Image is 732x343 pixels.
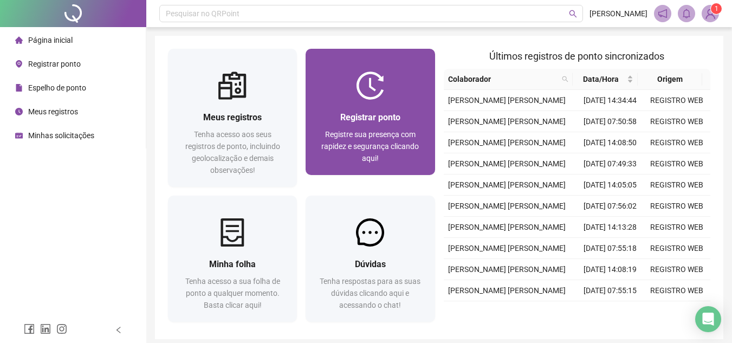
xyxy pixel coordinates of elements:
span: Tenha acesso aos seus registros de ponto, incluindo geolocalização e demais observações! [185,130,280,174]
span: Registrar ponto [28,60,81,68]
span: [PERSON_NAME] [PERSON_NAME] [448,159,566,168]
td: [DATE] 07:49:33 [577,153,644,174]
td: REGISTRO WEB [644,153,710,174]
span: left [115,326,122,334]
td: REGISTRO WEB [644,217,710,238]
span: Colaborador [448,73,558,85]
span: [PERSON_NAME] [PERSON_NAME] [448,286,566,295]
td: REGISTRO WEB [644,111,710,132]
td: [DATE] 14:11:31 [577,301,644,322]
a: Minha folhaTenha acesso a sua folha de ponto a qualquer momento. Basta clicar aqui! [168,196,297,322]
span: Dúvidas [355,259,386,269]
td: REGISTRO WEB [644,301,710,322]
span: Tenha respostas para as suas dúvidas clicando aqui e acessando o chat! [320,277,420,309]
span: Últimos registros de ponto sincronizados [489,50,664,62]
a: DúvidasTenha respostas para as suas dúvidas clicando aqui e acessando o chat! [306,196,435,322]
td: REGISTRO WEB [644,196,710,217]
span: clock-circle [15,108,23,115]
span: bell [682,9,691,18]
a: Registrar pontoRegistre sua presença com rapidez e segurança clicando aqui! [306,49,435,175]
td: REGISTRO WEB [644,90,710,111]
span: Registre sua presença com rapidez e segurança clicando aqui! [321,130,419,163]
span: [PERSON_NAME] [PERSON_NAME] [448,138,566,147]
th: Data/Hora [573,69,637,90]
span: Página inicial [28,36,73,44]
img: 93989 [702,5,718,22]
span: notification [658,9,668,18]
span: environment [15,60,23,68]
div: Open Intercom Messenger [695,306,721,332]
span: home [15,36,23,44]
td: [DATE] 07:50:58 [577,111,644,132]
td: REGISTRO WEB [644,132,710,153]
span: search [569,10,577,18]
span: [PERSON_NAME] [PERSON_NAME] [448,96,566,105]
span: Data/Hora [577,73,624,85]
td: [DATE] 14:08:19 [577,259,644,280]
td: [DATE] 07:56:02 [577,196,644,217]
span: Registrar ponto [340,112,400,122]
td: REGISTRO WEB [644,280,710,301]
td: [DATE] 14:13:28 [577,217,644,238]
span: Tenha acesso a sua folha de ponto a qualquer momento. Basta clicar aqui! [185,277,280,309]
span: schedule [15,132,23,139]
span: file [15,84,23,92]
td: REGISTRO WEB [644,174,710,196]
span: [PERSON_NAME] [PERSON_NAME] [448,244,566,253]
span: Minha folha [209,259,256,269]
span: [PERSON_NAME] [PERSON_NAME] [448,265,566,274]
span: facebook [24,323,35,334]
span: Espelho de ponto [28,83,86,92]
span: Meus registros [28,107,78,116]
td: [DATE] 07:55:18 [577,238,644,259]
td: REGISTRO WEB [644,259,710,280]
a: Meus registrosTenha acesso aos seus registros de ponto, incluindo geolocalização e demais observa... [168,49,297,187]
td: [DATE] 14:05:05 [577,174,644,196]
span: instagram [56,323,67,334]
th: Origem [638,69,702,90]
span: 1 [715,5,718,12]
td: [DATE] 14:08:50 [577,132,644,153]
span: linkedin [40,323,51,334]
td: [DATE] 14:34:44 [577,90,644,111]
td: [DATE] 07:55:15 [577,280,644,301]
span: [PERSON_NAME] [PERSON_NAME] [448,202,566,210]
span: Minhas solicitações [28,131,94,140]
td: REGISTRO WEB [644,238,710,259]
span: search [562,76,568,82]
span: [PERSON_NAME] [PERSON_NAME] [448,223,566,231]
span: [PERSON_NAME] [PERSON_NAME] [448,117,566,126]
span: Meus registros [203,112,262,122]
span: [PERSON_NAME] [PERSON_NAME] [448,180,566,189]
span: [PERSON_NAME] [590,8,647,20]
span: search [560,71,571,87]
sup: Atualize o seu contato no menu Meus Dados [711,3,722,14]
